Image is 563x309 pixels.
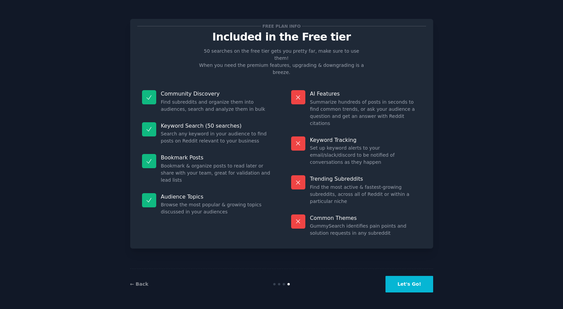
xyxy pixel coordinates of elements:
[310,223,421,237] dd: GummySearch identifies pain points and solution requests in any subreddit
[161,99,272,113] dd: Find subreddits and organize them into audiences, search and analyze them in bulk
[161,193,272,200] p: Audience Topics
[161,122,272,129] p: Keyword Search (50 searches)
[385,276,433,292] button: Let's Go!
[161,162,272,184] dd: Bookmark & organize posts to read later or share with your team, great for validation and lead lists
[196,48,367,76] p: 50 searches on the free tier gets you pretty far, make sure to use them! When you need the premiu...
[261,23,302,30] span: Free plan info
[310,214,421,222] p: Common Themes
[310,145,421,166] dd: Set up keyword alerts to your email/slack/discord to be notified of conversations as they happen
[161,201,272,215] dd: Browse the most popular & growing topics discussed in your audiences
[310,175,421,182] p: Trending Subreddits
[161,154,272,161] p: Bookmark Posts
[310,136,421,144] p: Keyword Tracking
[310,90,421,97] p: AI Features
[310,99,421,127] dd: Summarize hundreds of posts in seconds to find common trends, or ask your audience a question and...
[161,90,272,97] p: Community Discovery
[137,31,426,43] p: Included in the Free tier
[130,281,148,287] a: ← Back
[161,130,272,145] dd: Search any keyword in your audience to find posts on Reddit relevant to your business
[310,184,421,205] dd: Find the most active & fastest-growing subreddits, across all of Reddit or within a particular niche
